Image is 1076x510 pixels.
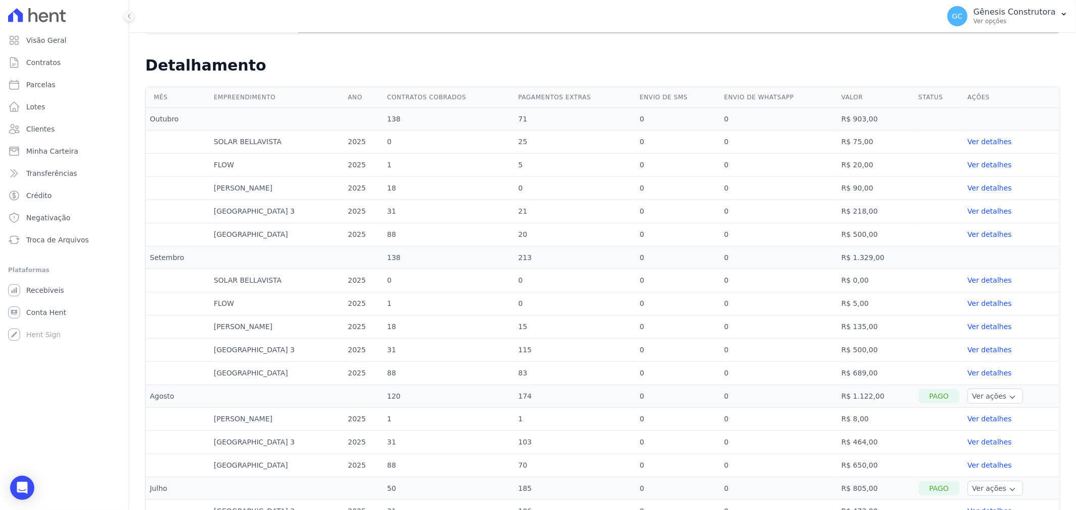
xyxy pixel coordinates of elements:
th: Pagamentos extras [514,87,636,108]
td: FLOW [210,154,344,177]
span: Lotes [26,102,45,112]
td: 83 [514,362,636,385]
a: Ver detalhes [968,298,1055,309]
td: R$ 464,00 [837,431,915,454]
td: Outubro [146,108,210,131]
th: Valor [837,87,915,108]
td: 2025 [344,315,383,339]
td: 0 [720,454,837,477]
td: 185 [514,477,636,500]
td: 5 [514,154,636,177]
span: Crédito [26,190,52,201]
td: R$ 1.122,00 [837,385,915,408]
td: 50 [383,477,514,500]
td: R$ 805,00 [837,477,915,500]
td: R$ 90,00 [837,177,915,200]
div: Plataformas [8,264,121,276]
td: [PERSON_NAME] [210,315,344,339]
a: Visão Geral [4,30,125,50]
span: GC [952,13,962,20]
td: 0 [720,131,837,154]
td: 1 [514,408,636,431]
td: 1 [383,408,514,431]
span: Negativação [26,213,71,223]
td: R$ 500,00 [837,223,915,246]
a: Transferências [4,163,125,183]
td: R$ 903,00 [837,108,915,131]
p: Gênesis Construtora [974,7,1056,17]
td: 1 [383,292,514,315]
td: 0 [720,269,837,292]
p: Ver opções [974,17,1056,25]
td: 0 [720,362,837,385]
span: Transferências [26,168,77,178]
td: 1 [383,154,514,177]
td: 0 [514,269,636,292]
td: 0 [720,223,837,246]
td: 0 [636,385,720,408]
a: Lotes [4,97,125,117]
td: 0 [636,131,720,154]
td: FLOW [210,292,344,315]
td: 2025 [344,177,383,200]
td: R$ 1.329,00 [837,246,915,269]
td: 21 [514,200,636,223]
td: Julho [146,477,210,500]
td: 0 [720,408,837,431]
a: Minha Carteira [4,141,125,161]
a: Ver detalhes [968,345,1055,355]
div: Pago [919,481,959,495]
td: 2025 [344,269,383,292]
td: 0 [720,315,837,339]
td: 31 [383,200,514,223]
td: 0 [720,200,837,223]
a: Ver detalhes [968,275,1055,286]
td: 0 [720,339,837,362]
th: Contratos cobrados [383,87,514,108]
td: 0 [720,431,837,454]
td: 2025 [344,223,383,246]
td: 2025 [344,431,383,454]
td: R$ 218,00 [837,200,915,223]
div: Open Intercom Messenger [10,476,34,500]
button: Ver ações [968,389,1023,404]
td: 138 [383,108,514,131]
span: Visão Geral [26,35,67,45]
td: Setembro [146,246,210,269]
td: [GEOGRAPHIC_DATA] 3 [210,431,344,454]
span: Clientes [26,124,54,134]
td: 2025 [344,454,383,477]
td: 0 [636,292,720,315]
td: 70 [514,454,636,477]
a: Parcelas [4,75,125,95]
td: 20 [514,223,636,246]
td: 0 [720,108,837,131]
td: R$ 0,00 [837,269,915,292]
td: 2025 [344,339,383,362]
td: SOLAR BELLAVISTA [210,269,344,292]
a: Crédito [4,185,125,206]
a: Troca de Arquivos [4,230,125,250]
td: 0 [514,292,636,315]
a: Clientes [4,119,125,139]
a: Ver detalhes [968,414,1055,424]
td: [GEOGRAPHIC_DATA] 3 [210,200,344,223]
td: 0 [636,408,720,431]
a: Conta Hent [4,302,125,323]
td: R$ 8,00 [837,408,915,431]
span: Troca de Arquivos [26,235,89,245]
td: 0 [636,223,720,246]
span: Minha Carteira [26,146,78,156]
a: Ver detalhes [968,137,1055,147]
span: Conta Hent [26,307,66,317]
a: Ver detalhes [968,160,1055,170]
td: 2025 [344,362,383,385]
td: 88 [383,223,514,246]
td: [GEOGRAPHIC_DATA] [210,223,344,246]
td: 138 [383,246,514,269]
td: 0 [636,477,720,500]
td: 120 [383,385,514,408]
td: 0 [514,177,636,200]
th: Envio de Whatsapp [720,87,837,108]
td: 0 [636,454,720,477]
